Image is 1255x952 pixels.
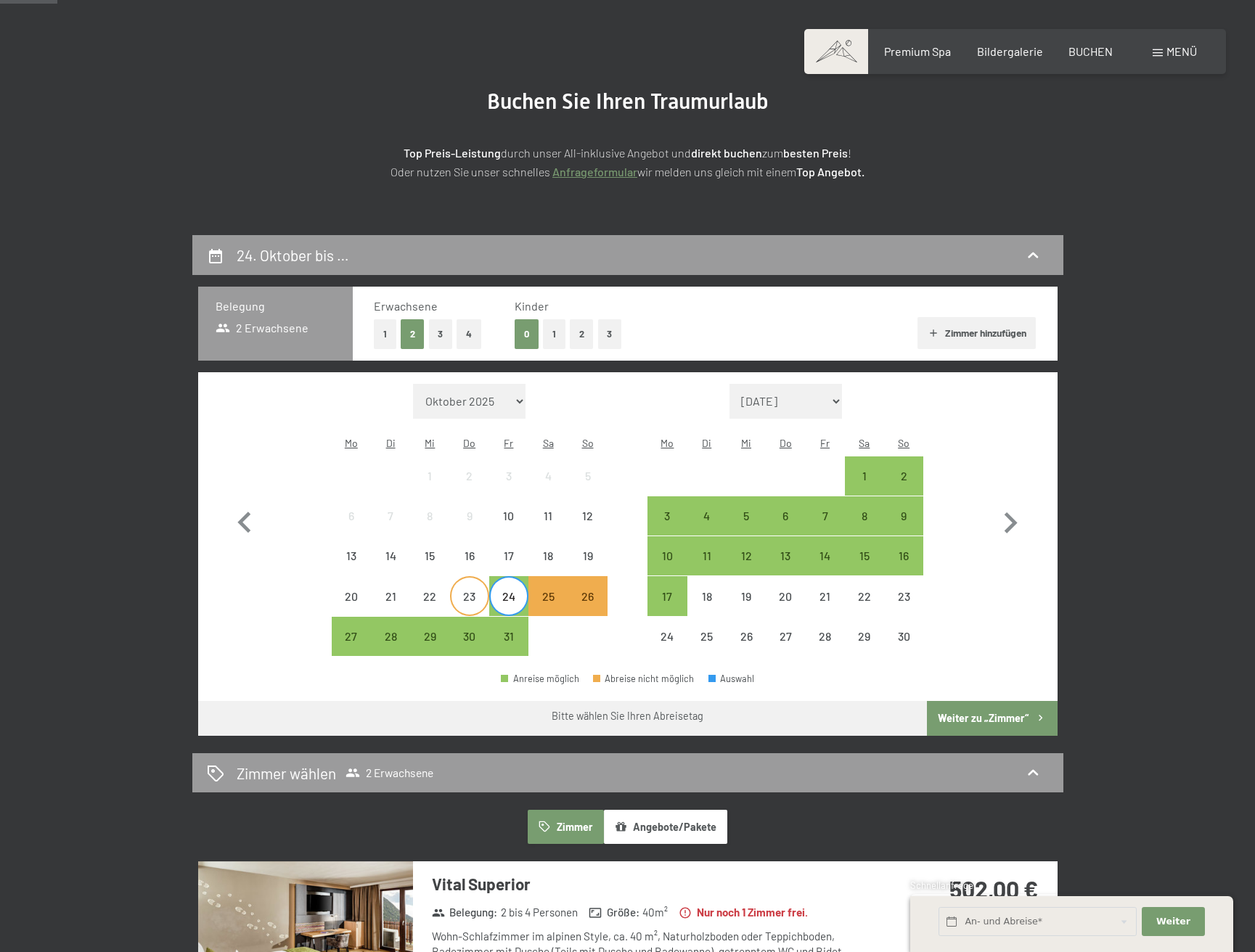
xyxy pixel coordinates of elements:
[491,550,527,586] div: 17
[332,576,371,615] div: Abreise nicht möglich
[237,763,336,784] h2: Zimmer wählen
[450,496,489,535] div: Thu Oct 09 2025
[679,905,808,920] strong: Nur noch 1 Zimmer frei.
[604,810,727,843] button: Angebote/Pakete
[489,536,528,575] div: Abreise nicht möglich
[528,576,568,615] div: Sat Oct 25 2025
[569,510,605,546] div: 12
[451,470,488,506] div: 2
[647,617,687,656] div: Abreise nicht möglich
[806,510,843,546] div: 7
[489,576,528,615] div: Fri Oct 24 2025
[487,89,769,114] span: Buchen Sie Ihren Traumurlaub
[647,496,687,535] div: Mon Nov 03 2025
[489,617,528,656] div: Fri Oct 31 2025
[568,576,607,615] div: Abreise nicht möglich, da die Mindestaufenthaltsdauer nicht erfüllt wird
[805,536,844,575] div: Fri Nov 14 2025
[450,576,489,615] div: Abreise nicht möglich
[489,496,528,535] div: Fri Oct 10 2025
[766,496,805,535] div: Abreise möglich
[884,576,923,615] div: Abreise nicht möglich
[845,456,884,496] div: Sat Nov 01 2025
[805,496,844,535] div: Fri Nov 07 2025
[884,456,923,496] div: Sun Nov 02 2025
[371,576,410,615] div: Abreise nicht möglich
[845,576,884,615] div: Sat Nov 22 2025
[568,496,607,535] div: Sun Oct 12 2025
[687,576,727,615] div: Abreise nicht möglich
[450,536,489,575] div: Thu Oct 16 2025
[410,456,449,496] div: Wed Oct 01 2025
[727,536,766,575] div: Abreise möglich
[410,496,449,535] div: Wed Oct 08 2025
[528,536,568,575] div: Sat Oct 18 2025
[886,470,922,506] div: 2
[728,550,764,586] div: 12
[528,810,603,843] button: Zimmer
[491,510,527,546] div: 10
[412,550,448,586] div: 15
[767,591,804,627] div: 20
[457,319,481,349] button: 4
[568,576,607,615] div: Sun Oct 26 2025
[237,246,349,264] h2: 24. Oktober bis …
[689,550,725,586] div: 11
[429,319,453,349] button: 3
[332,496,371,535] div: Abreise nicht möglich
[552,165,637,178] a: Anfrageformular
[649,631,685,667] div: 24
[728,591,764,627] div: 19
[687,617,727,656] div: Tue Nov 25 2025
[820,437,830,449] abbr: Freitag
[845,617,884,656] div: Abreise nicht möglich
[766,536,805,575] div: Abreise möglich
[702,437,711,449] abbr: Dienstag
[689,631,725,667] div: 25
[727,576,766,615] div: Wed Nov 19 2025
[687,536,727,575] div: Abreise möglich
[552,709,703,723] div: Bitte wählen Sie Ihren Abreisetag
[412,631,448,667] div: 29
[727,576,766,615] div: Abreise nicht möglich
[647,536,687,575] div: Mon Nov 10 2025
[884,44,951,58] a: Premium Spa
[216,298,335,314] h3: Belegung
[642,905,668,920] span: 40 m²
[977,44,1043,58] span: Bildergalerie
[412,591,448,627] div: 22
[727,536,766,575] div: Wed Nov 12 2025
[463,437,475,449] abbr: Donnerstag
[410,617,449,656] div: Wed Oct 29 2025
[410,576,449,615] div: Abreise nicht möglich
[412,510,448,546] div: 8
[949,875,1038,903] strong: 502,00 €
[766,617,805,656] div: Thu Nov 27 2025
[530,510,566,546] div: 11
[528,456,568,496] div: Sat Oct 04 2025
[451,591,488,627] div: 23
[727,617,766,656] div: Wed Nov 26 2025
[766,576,805,615] div: Abreise nicht möglich
[528,456,568,496] div: Abreise nicht möglich
[412,470,448,506] div: 1
[845,456,884,496] div: Abreise möglich
[687,617,727,656] div: Abreise nicht möglich
[372,591,409,627] div: 21
[543,319,565,349] button: 1
[372,631,409,667] div: 28
[884,576,923,615] div: Sun Nov 23 2025
[589,905,639,920] strong: Größe :
[568,496,607,535] div: Abreise nicht möglich
[647,536,687,575] div: Abreise möglich
[687,496,727,535] div: Tue Nov 04 2025
[410,536,449,575] div: Wed Oct 15 2025
[727,617,766,656] div: Abreise nicht möglich
[689,510,725,546] div: 4
[727,496,766,535] div: Wed Nov 05 2025
[687,496,727,535] div: Abreise möglich
[265,144,991,181] p: durch unser All-inklusive Angebot und zum ! Oder nutzen Sie unser schnelles wir melden uns gleich...
[491,591,527,627] div: 24
[884,617,923,656] div: Abreise nicht möglich
[386,437,396,449] abbr: Dienstag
